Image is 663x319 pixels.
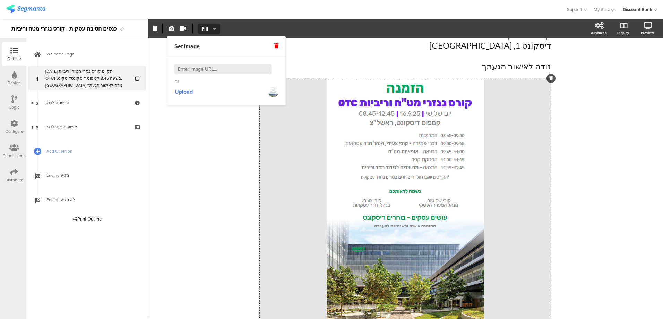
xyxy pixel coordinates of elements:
[9,104,19,110] div: Logic
[174,64,272,74] input: Enter image URL...
[28,90,146,115] a: 2 הרשמה לכנס
[623,6,652,13] div: Discount Bank
[36,123,39,131] span: 3
[174,86,193,98] button: Upload
[73,216,102,222] div: Print Outline
[46,172,135,179] span: Ending מגיע
[36,75,38,82] span: 1
[260,40,551,51] p: דיסקונט 1, [GEOGRAPHIC_DATA]
[3,153,26,159] div: Permissions
[260,61,551,71] p: נודה לאישור הגעתך
[268,87,278,97] img: https%3A%2F%2Fd3718dnoaommpf.cloudfront.net%2Fquestion%2F3faceb2100010c092f76.PNG
[641,30,654,35] div: Preview
[5,128,24,135] div: Configure
[591,30,607,35] div: Advanced
[567,6,582,13] span: Support
[46,148,135,155] span: Add Question
[201,25,215,33] span: Fill
[45,68,128,89] div: ביום שלישי 16.9.2025 יתקיים קורס נגזרי מט"ח וריביות OTCבשעה 8:45 קמפוס דיסקונטדיסקונט 1, ראשון לצ...
[46,196,135,203] span: Ending לא מגיע
[5,177,24,183] div: Distribute
[7,55,21,62] div: Outline
[36,99,39,106] span: 2
[174,43,200,50] span: Set image
[28,66,146,90] a: 1 [DATE] יתקיים קורס נגזרי מט"ח וריביות OTCבשעה 8:45 קמפוס דיסקונטדיסקונט 1, [GEOGRAPHIC_DATA] נו...
[28,42,146,66] a: Welcome Page
[45,99,128,106] div: הרשמה לכנס
[28,115,146,139] a: 3 אישור הגעה לכנס
[6,5,45,13] img: segmanta logo
[174,78,179,85] span: or
[45,123,128,130] div: אישור הגעה לכנס
[8,80,21,86] div: Design
[46,51,135,58] span: Welcome Page
[198,24,220,34] button: Fill
[28,188,146,212] a: Ending לא מגיע
[175,88,193,96] span: Upload
[11,23,117,34] div: כנסים חטיבה עסקית - קורס נגזרי מטח וריביות
[617,30,629,35] div: Display
[28,163,146,188] a: Ending מגיע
